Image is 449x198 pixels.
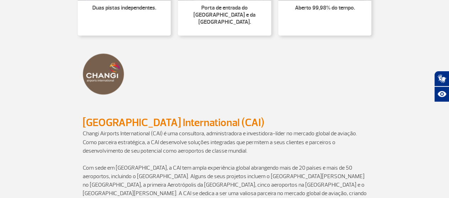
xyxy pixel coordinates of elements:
p: Porta de entrada do [GEOGRAPHIC_DATA] e da [GEOGRAPHIC_DATA]. [182,4,267,26]
h2: [GEOGRAPHIC_DATA] International (CAI) [83,116,367,129]
div: Plugin de acessibilidade da Hand Talk. [434,71,449,102]
p: Changi Airports International (CAI) é uma consultora, administradora e investidora-líder no merca... [83,129,367,155]
button: Abrir recursos assistivos. [434,86,449,102]
p: Aberto 99,98% do tempo. [283,4,367,11]
p: Duas pistas independentes. [82,4,167,11]
button: Abrir tradutor de língua de sinais. [434,71,449,86]
img: Logo-Changi.png [83,53,124,95]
